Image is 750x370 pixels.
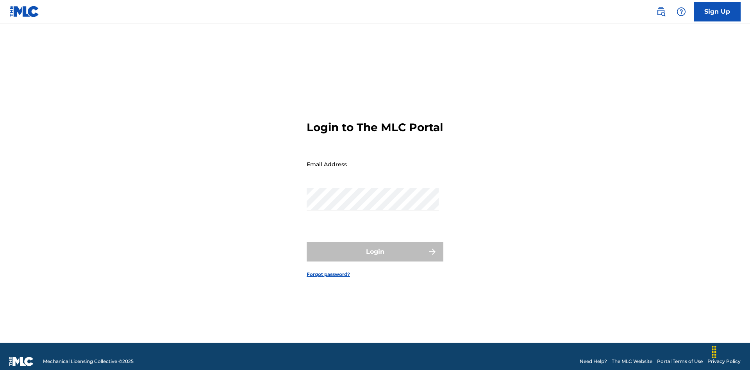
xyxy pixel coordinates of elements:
img: MLC Logo [9,6,39,17]
img: logo [9,357,34,366]
a: Public Search [653,4,669,20]
h3: Login to The MLC Portal [307,121,443,134]
span: Mechanical Licensing Collective © 2025 [43,358,134,365]
a: Portal Terms of Use [657,358,703,365]
a: Forgot password? [307,271,350,278]
a: Sign Up [694,2,741,21]
a: Privacy Policy [707,358,741,365]
div: Help [673,4,689,20]
a: Need Help? [580,358,607,365]
img: search [656,7,666,16]
iframe: Chat Widget [711,333,750,370]
div: Drag [708,340,720,364]
img: help [677,7,686,16]
a: The MLC Website [612,358,652,365]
